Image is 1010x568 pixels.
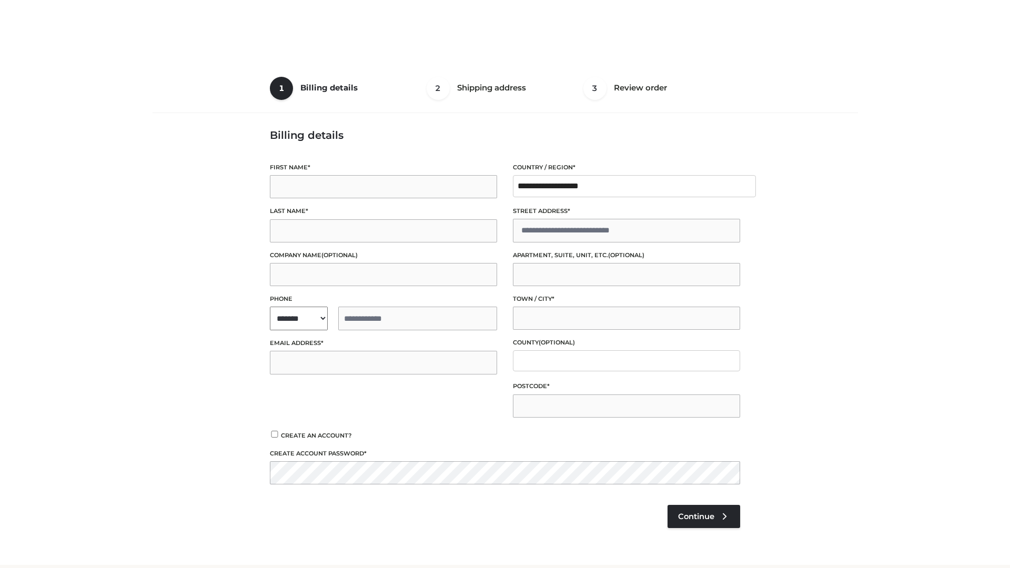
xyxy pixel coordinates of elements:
label: Email address [270,338,497,348]
label: First name [270,163,497,173]
span: (optional) [539,339,575,346]
span: 2 [427,77,450,100]
label: Town / City [513,294,740,304]
label: Create account password [270,449,740,459]
span: 3 [583,77,607,100]
span: Review order [614,83,667,93]
label: Company name [270,250,497,260]
input: Create an account? [270,431,279,438]
span: Shipping address [457,83,526,93]
label: Apartment, suite, unit, etc. [513,250,740,260]
span: 1 [270,77,293,100]
span: (optional) [321,251,358,259]
label: County [513,338,740,348]
span: Continue [678,512,714,521]
span: Billing details [300,83,358,93]
h3: Billing details [270,129,740,141]
label: Postcode [513,381,740,391]
label: Phone [270,294,497,304]
a: Continue [668,505,740,528]
label: Last name [270,206,497,216]
span: (optional) [608,251,644,259]
label: Country / Region [513,163,740,173]
label: Street address [513,206,740,216]
span: Create an account? [281,432,352,439]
